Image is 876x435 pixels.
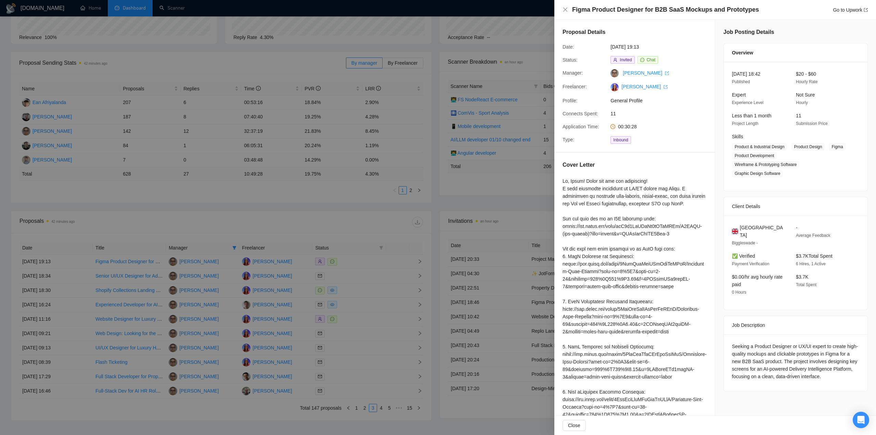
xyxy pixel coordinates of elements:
div: Client Details [732,197,859,216]
span: user-add [613,58,617,62]
span: Date: [563,44,574,50]
span: Project Length [732,121,758,126]
span: Submission Price [796,121,828,126]
a: [PERSON_NAME] export [621,84,668,89]
span: Application Time: [563,124,599,129]
span: Profile: [563,98,578,103]
span: close [563,7,568,12]
span: 6 Hires, 1 Active [796,261,826,266]
span: clock-circle [610,124,615,129]
img: 🇬🇧 [732,228,738,235]
span: Freelancer: [563,84,587,89]
span: $3.7K Total Spent [796,253,833,259]
img: c1o0rOVReXCKi1bnQSsgHbaWbvfM_HSxWVsvTMtH2C50utd8VeU_52zlHuo4ie9fkT [610,83,619,91]
span: [DATE] 18:42 [732,71,760,77]
span: 0 Hours [732,290,746,295]
span: Hourly [796,100,808,105]
a: [PERSON_NAME] export [623,70,669,76]
span: Biggleswade - [732,241,758,245]
span: General Profile [610,97,713,104]
span: Close [568,422,580,429]
span: ✅ Verified [732,253,755,259]
button: Close [563,420,586,431]
span: $0.00/hr avg hourly rate paid [732,274,783,287]
span: 11 [610,110,713,117]
span: Not Sure [796,92,815,98]
a: Go to Upworkexport [833,7,868,13]
span: Product & Industrial Design [732,143,787,151]
span: Total Spent [796,282,816,287]
button: Close [563,7,568,13]
span: Connects Spent: [563,111,598,116]
h5: Proposal Details [563,28,605,36]
span: export [665,71,669,75]
div: Job Description [732,316,859,334]
h4: Figma Product Designer for B2B SaaS Mockups and Prototypes [572,5,759,14]
span: Hourly Rate [796,79,817,84]
span: Published [732,79,750,84]
span: Product Design [791,143,825,151]
span: Experience Level [732,100,763,105]
span: Expert [732,92,746,98]
span: Payment Verification [732,261,769,266]
span: Invited [620,57,632,62]
span: Skills [732,134,743,139]
span: $3.7K [796,274,809,280]
span: Average Feedback [796,233,830,238]
span: 11 [796,113,801,118]
span: Status: [563,57,578,63]
span: Less than 1 month [732,113,771,118]
span: [DATE] 19:13 [610,43,713,51]
span: export [664,85,668,89]
span: Manager: [563,70,583,76]
span: Chat [647,57,655,62]
span: Graphic Design Software [732,170,783,177]
span: [GEOGRAPHIC_DATA] [740,224,785,239]
span: - [796,225,798,230]
span: $20 - $60 [796,71,816,77]
span: Product Development [732,152,777,159]
h5: Cover Letter [563,161,595,169]
span: message [640,58,644,62]
span: export [864,8,868,12]
span: 00:30:28 [618,124,637,129]
span: Inbound [610,136,631,144]
span: Figma [829,143,846,151]
div: Seeking a Product Designer or UX/UI expert to create high-quality mockups and clickable prototype... [732,343,859,380]
h5: Job Posting Details [723,28,774,36]
div: Open Intercom Messenger [853,412,869,428]
span: Wireframe & Prototyping Software [732,161,799,168]
span: Overview [732,49,753,56]
span: Type: [563,137,574,142]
